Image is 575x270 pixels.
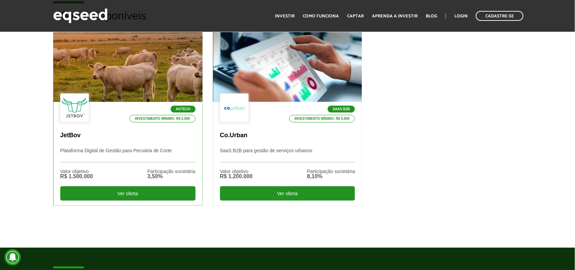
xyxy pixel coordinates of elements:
[307,169,355,174] div: Participação societária
[60,169,93,174] div: Valor objetivo
[454,14,468,18] a: Login
[220,132,355,139] p: Co.Urban
[60,174,93,180] div: R$ 1.500.000
[147,174,196,180] div: 3,50%
[53,32,203,206] a: Agtech Investimento mínimo: R$ 5.000 JetBov Plataforma Digital de Gestão para Pecuária de Corte V...
[220,186,355,201] div: Ver oferta
[275,14,295,18] a: Investir
[303,14,339,18] a: Como funciona
[347,14,364,18] a: Captar
[60,186,196,201] div: Ver oferta
[372,14,418,18] a: Aprenda a investir
[60,132,196,139] p: JetBov
[220,148,355,162] p: SaaS B2B para gestão de serviços urbanos
[476,11,524,21] a: Cadastre-se
[213,32,362,206] a: SaaS B2B Investimento mínimo: R$ 5.000 Co.Urban SaaS B2B para gestão de serviços urbanos Valor ob...
[289,115,355,123] p: Investimento mínimo: R$ 5.000
[220,169,253,174] div: Valor objetivo
[426,14,437,18] a: Blog
[307,174,355,180] div: 8,10%
[328,106,355,113] p: SaaS B2B
[53,7,108,25] img: EqSeed
[60,148,196,162] p: Plataforma Digital de Gestão para Pecuária de Corte
[171,106,195,113] p: Agtech
[147,169,196,174] div: Participação societária
[220,174,253,180] div: R$ 1.200.000
[129,115,196,123] p: Investimento mínimo: R$ 5.000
